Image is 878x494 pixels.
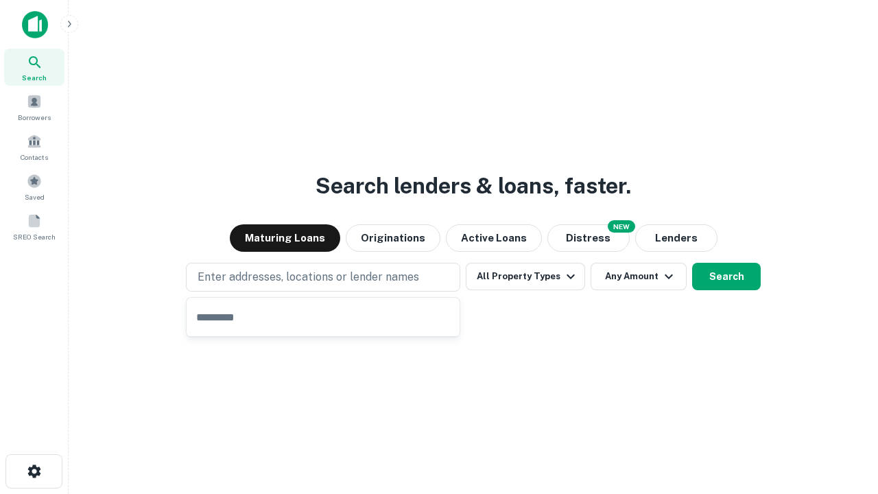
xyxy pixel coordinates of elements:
button: All Property Types [466,263,585,290]
span: Contacts [21,152,48,163]
button: Search [692,263,761,290]
a: Contacts [4,128,64,165]
a: Saved [4,168,64,205]
p: Enter addresses, locations or lender names [198,269,419,285]
img: capitalize-icon.png [22,11,48,38]
a: Borrowers [4,89,64,126]
button: Maturing Loans [230,224,340,252]
span: Borrowers [18,112,51,123]
a: SREO Search [4,208,64,245]
button: Originations [346,224,440,252]
span: Search [22,72,47,83]
button: Search distressed loans with lien and other non-mortgage details. [547,224,630,252]
button: Any Amount [591,263,687,290]
button: Lenders [635,224,717,252]
span: SREO Search [13,231,56,242]
span: Saved [25,191,45,202]
button: Enter addresses, locations or lender names [186,263,460,292]
iframe: Chat Widget [809,384,878,450]
div: NEW [608,220,635,233]
a: Search [4,49,64,86]
button: Active Loans [446,224,542,252]
h3: Search lenders & loans, faster. [316,169,631,202]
